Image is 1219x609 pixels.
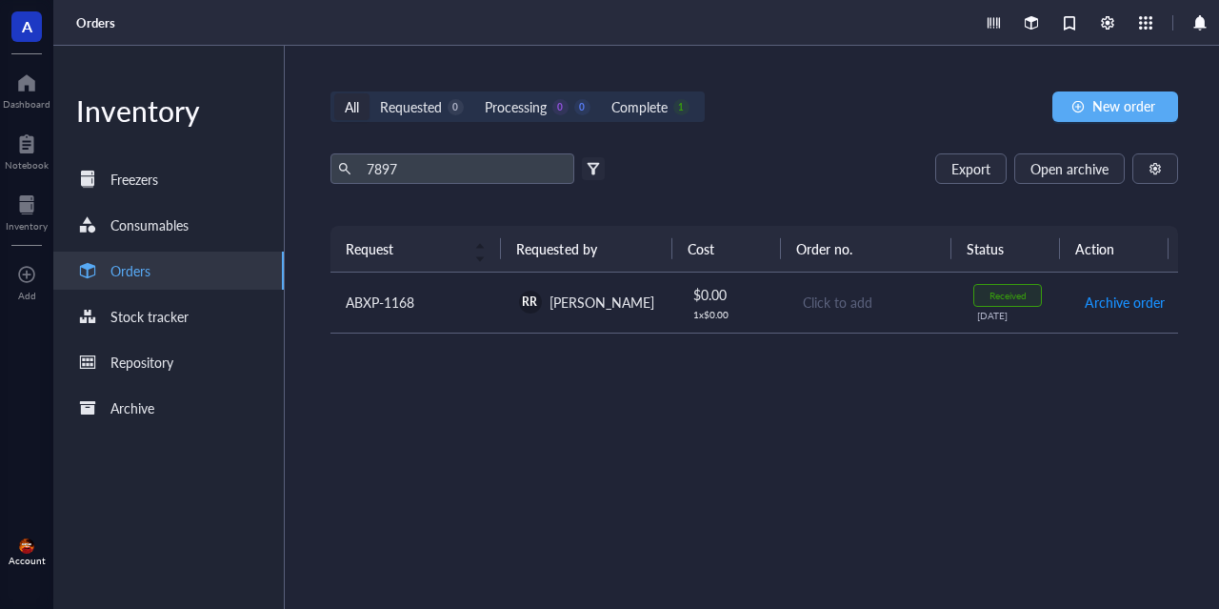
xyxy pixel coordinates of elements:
a: Notebook [5,129,49,171]
div: Notebook [5,159,49,171]
a: Repository [53,343,284,381]
th: Order no. [781,226,951,272]
button: Export [935,153,1007,184]
div: Add [18,290,36,301]
button: Open archive [1014,153,1125,184]
div: Freezers [110,169,158,190]
div: Account [9,555,46,566]
a: Dashboard [3,68,50,110]
a: Stock tracker [53,297,284,335]
div: Orders [110,260,150,281]
span: ABXP-1168 [346,293,414,312]
div: Stock tracker [110,306,189,327]
th: Request [330,226,501,272]
div: 1 x $ 0.00 [693,309,770,320]
div: 0 [552,99,569,115]
div: Received [989,290,1027,301]
th: Status [951,226,1060,272]
div: Repository [110,352,173,373]
span: [PERSON_NAME] [550,293,654,312]
div: Inventory [53,91,284,130]
div: Dashboard [3,98,50,110]
button: New order [1052,91,1178,122]
span: Export [951,161,990,176]
div: 1 [674,99,690,115]
a: Inventory [6,190,48,232]
span: RR [522,294,537,311]
a: Archive [53,389,284,427]
div: Consumables [110,214,189,235]
button: Archive order [1084,287,1166,317]
img: e3b8e2f9-2f7f-49fa-a8fb-4d0ab0feffc4.jpeg [19,538,34,554]
div: [DATE] [977,310,1052,321]
div: Inventory [6,220,48,232]
a: Orders [53,252,284,290]
div: Complete [611,96,668,117]
div: $ 0.00 [693,284,770,305]
span: Open archive [1030,161,1109,176]
div: Processing [485,96,547,117]
div: Requested [380,96,442,117]
a: Orders [76,14,119,31]
span: New order [1092,98,1155,113]
th: Cost [672,226,781,272]
div: 0 [574,99,590,115]
div: segmented control [330,91,704,122]
th: Action [1060,226,1169,272]
th: Requested by [501,226,671,272]
a: Consumables [53,206,284,244]
div: 0 [448,99,464,115]
div: All [345,96,359,117]
div: Click to add [803,292,943,313]
span: Request [346,238,463,259]
span: Archive order [1085,292,1165,313]
span: A [22,14,32,38]
a: Freezers [53,160,284,198]
div: Archive [110,397,154,418]
td: Click to add [786,273,958,334]
input: Find orders in table [359,154,567,183]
